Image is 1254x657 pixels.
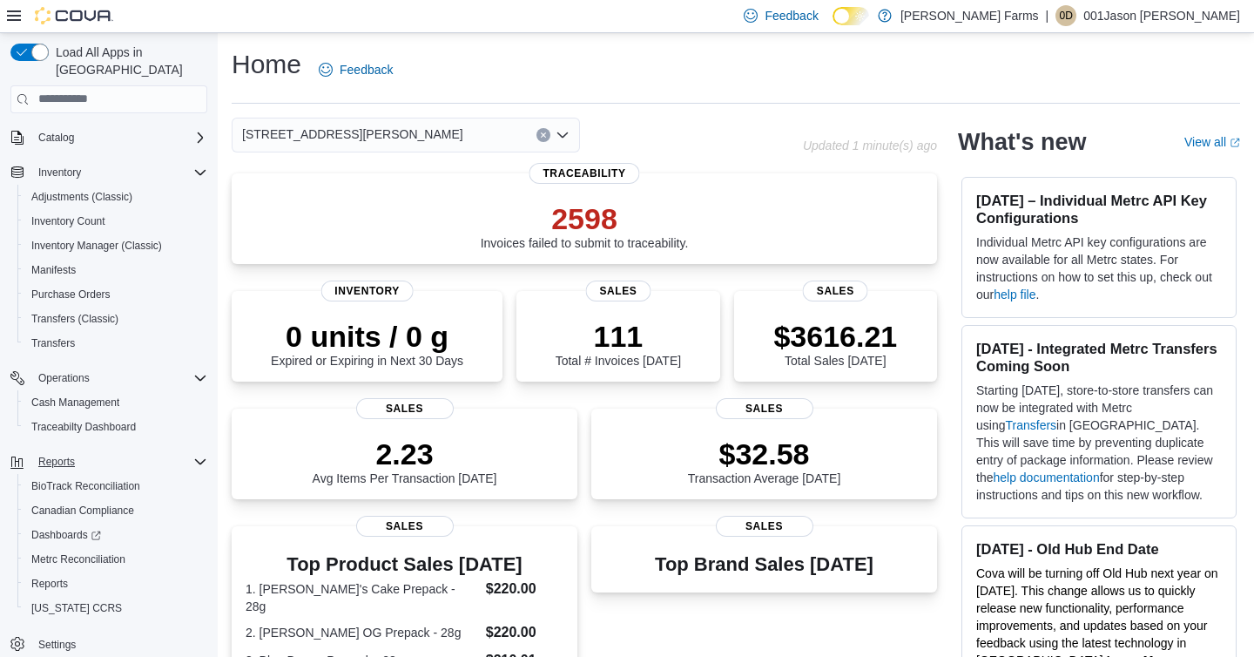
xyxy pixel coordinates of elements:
[24,333,207,354] span: Transfers
[900,5,1039,26] p: [PERSON_NAME] Farms
[38,166,81,179] span: Inventory
[688,437,841,471] p: $32.58
[24,598,207,619] span: Washington CCRS
[976,540,1222,558] h3: [DATE] - Old Hub End Date
[24,549,207,570] span: Metrc Reconciliation
[1184,135,1240,149] a: View allExternal link
[556,319,681,368] div: Total # Invoices [DATE]
[24,417,143,437] a: Traceabilty Dashboard
[31,288,111,301] span: Purchase Orders
[31,239,162,253] span: Inventory Manager (Classic)
[31,420,136,434] span: Traceabilty Dashboard
[24,186,207,207] span: Adjustments (Classic)
[31,190,132,204] span: Adjustments (Classic)
[24,392,126,413] a: Cash Management
[31,634,83,655] a: Settings
[242,124,463,145] span: [STREET_ADDRESS][PERSON_NAME]
[24,284,118,305] a: Purchase Orders
[31,451,82,472] button: Reports
[356,398,454,419] span: Sales
[976,382,1222,504] p: Starting [DATE], store-to-store transfers can now be integrated with Metrc using in [GEOGRAPHIC_D...
[24,392,207,413] span: Cash Management
[246,624,479,641] dt: 2. [PERSON_NAME] OG Prepack - 28g
[24,476,147,497] a: BioTrack Reconciliation
[556,128,570,142] button: Open list of options
[38,638,76,652] span: Settings
[17,523,214,547] a: Dashboards
[320,281,414,301] span: Inventory
[24,573,75,594] a: Reports
[31,312,118,326] span: Transfers (Classic)
[17,596,214,620] button: [US_STATE] CCRS
[536,128,550,142] button: Clear input
[31,127,81,148] button: Catalog
[31,451,207,472] span: Reports
[49,44,207,78] span: Load All Apps in [GEOGRAPHIC_DATA]
[24,573,207,594] span: Reports
[24,308,207,329] span: Transfers (Classic)
[38,455,75,469] span: Reports
[31,396,119,410] span: Cash Management
[24,260,207,281] span: Manifests
[31,162,88,183] button: Inventory
[1083,5,1240,26] p: 001Jason [PERSON_NAME]
[529,163,639,184] span: Traceability
[1055,5,1076,26] div: 001Jason Downing
[24,476,207,497] span: BioTrack Reconciliation
[24,260,83,281] a: Manifests
[31,336,75,350] span: Transfers
[803,281,868,301] span: Sales
[17,547,214,572] button: Metrc Reconciliation
[31,479,140,493] span: BioTrack Reconciliation
[271,319,463,354] p: 0 units / 0 g
[958,128,1086,156] h2: What's new
[481,201,689,236] p: 2598
[1046,5,1049,26] p: |
[24,308,125,329] a: Transfers (Classic)
[1230,138,1240,148] svg: External link
[3,125,214,150] button: Catalog
[246,554,563,575] h3: Top Product Sales [DATE]
[35,7,113,24] img: Cova
[1060,5,1073,26] span: 0D
[17,415,214,439] button: Traceabilty Dashboard
[17,209,214,234] button: Inventory Count
[976,234,1222,303] p: Individual Metrc API key configurations are now available for all Metrc states. For instructions ...
[31,127,207,148] span: Catalog
[486,579,563,599] dd: $220.00
[976,340,1222,375] h3: [DATE] - Integrated Metrc Transfers Coming Soon
[24,235,207,256] span: Inventory Manager (Classic)
[17,474,214,498] button: BioTrack Reconciliation
[31,214,105,228] span: Inventory Count
[688,437,841,485] div: Transaction Average [DATE]
[993,471,1099,484] a: help documentation
[17,307,214,331] button: Transfers (Classic)
[17,185,214,209] button: Adjustments (Classic)
[585,281,651,301] span: Sales
[773,319,897,354] p: $3616.21
[17,258,214,282] button: Manifests
[765,7,818,24] span: Feedback
[24,500,141,521] a: Canadian Compliance
[340,61,393,78] span: Feedback
[17,390,214,415] button: Cash Management
[246,580,479,615] dt: 1. [PERSON_NAME]'s Cake Prepack - 28g
[24,211,207,232] span: Inventory Count
[655,554,873,575] h3: Top Brand Sales [DATE]
[833,7,869,25] input: Dark Mode
[24,549,132,570] a: Metrc Reconciliation
[31,263,76,277] span: Manifests
[3,160,214,185] button: Inventory
[976,192,1222,227] h3: [DATE] – Individual Metrc API Key Configurations
[556,319,681,354] p: 111
[38,371,90,385] span: Operations
[1005,418,1056,432] a: Transfers
[24,333,82,354] a: Transfers
[24,235,169,256] a: Inventory Manager (Classic)
[716,516,813,537] span: Sales
[994,288,1035,301] a: help file
[803,139,937,152] p: Updated 1 minute(s) ago
[271,319,463,368] div: Expired or Expiring in Next 30 Days
[313,437,497,471] p: 2.23
[31,601,122,615] span: [US_STATE] CCRS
